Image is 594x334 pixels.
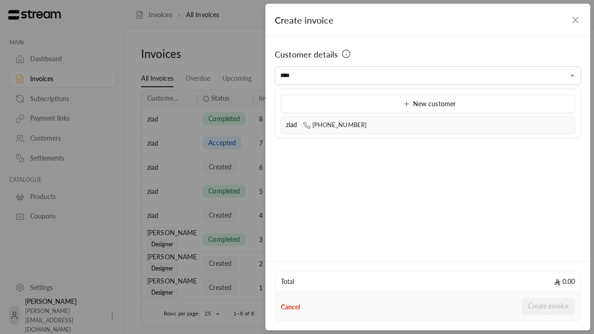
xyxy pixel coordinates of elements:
button: Close [567,70,578,81]
span: [PHONE_NUMBER] [303,121,367,128]
span: Create invoice [275,14,334,26]
span: New customer [400,100,456,108]
span: ziad [286,121,297,128]
span: Total [281,277,294,286]
button: Cancel [281,302,300,312]
span: 0.00 [554,277,575,286]
span: Customer details [275,48,338,61]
